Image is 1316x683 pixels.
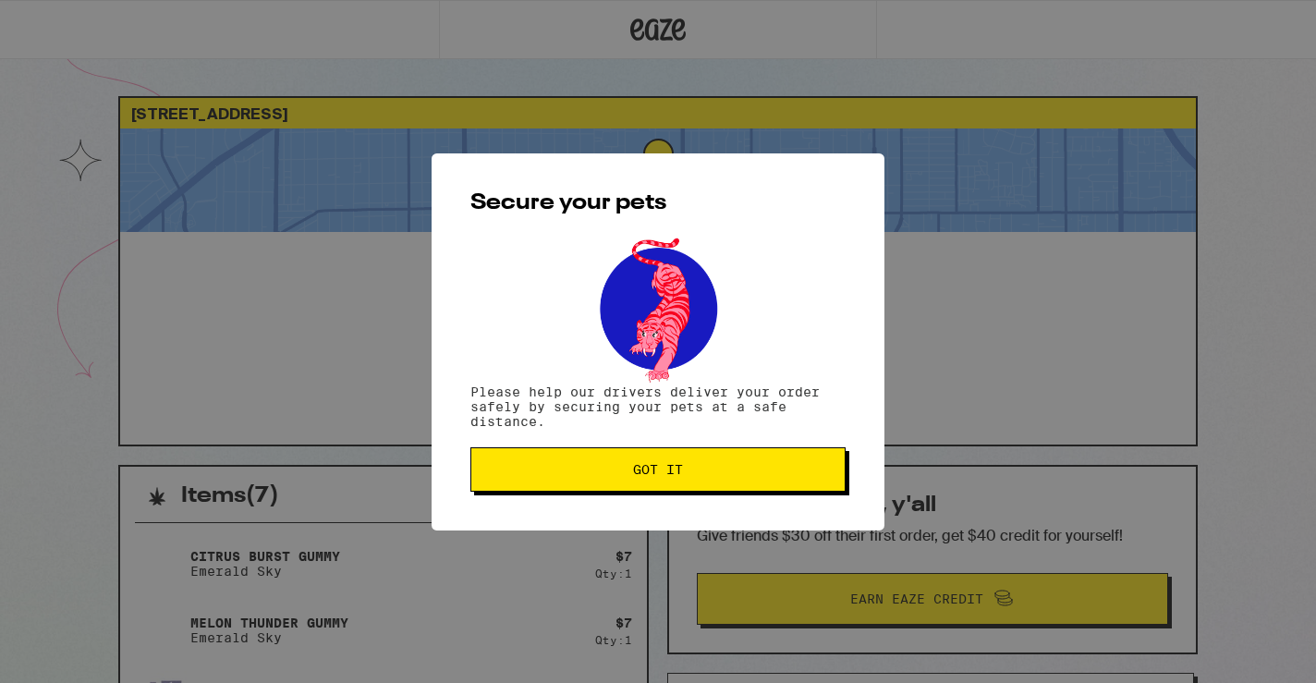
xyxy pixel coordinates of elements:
p: Please help our drivers deliver your order safely by securing your pets at a safe distance. [470,384,846,429]
span: Hi. Need any help? [11,13,133,28]
button: Got it [470,447,846,492]
h2: Secure your pets [470,192,846,214]
img: pets [582,233,734,384]
span: Got it [633,463,683,476]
